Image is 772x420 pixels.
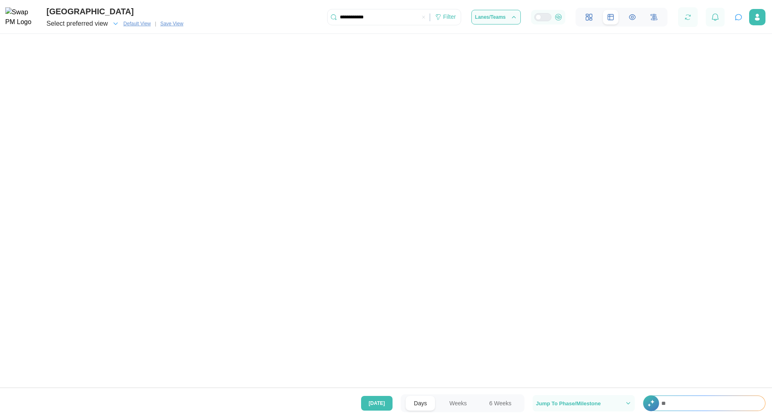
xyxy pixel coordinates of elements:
[481,396,520,411] button: 6 Weeks
[430,10,461,24] div: Filter
[406,396,435,411] button: Days
[120,19,154,28] button: Default View
[123,20,151,28] span: Default View
[47,18,119,29] button: Select preferred view
[536,401,601,406] span: Jump To Phase/Milestone
[533,395,635,411] button: Jump To Phase/Milestone
[47,18,108,29] span: Select preferred view
[361,396,393,411] button: [DATE]
[475,15,506,20] span: Lanes/Teams
[441,396,475,411] button: Weeks
[733,11,744,23] button: Open project assistant
[369,396,385,410] span: [DATE]
[682,11,694,23] button: Refresh Grid
[157,19,186,28] button: Save View
[443,13,456,22] div: Filter
[643,396,765,411] div: +
[160,20,183,28] span: Save View
[155,20,156,28] div: |
[471,10,521,24] button: Lanes/Teams
[47,5,187,18] div: [GEOGRAPHIC_DATA]
[5,7,38,28] img: Swap PM Logo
